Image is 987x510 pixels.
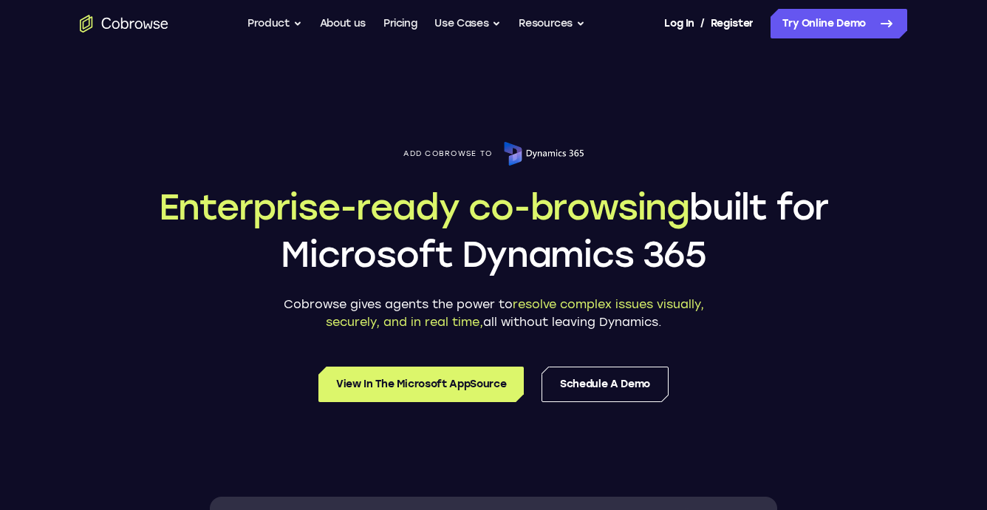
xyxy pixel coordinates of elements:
p: Cobrowse gives agents the power to all without leaving Dynamics. [272,296,715,331]
a: Try Online Demo [771,9,907,38]
a: Pricing [383,9,417,38]
a: Schedule a Demo [542,367,669,402]
button: Use Cases [434,9,501,38]
span: resolve complex issues visually, securely, and in real time, [326,297,704,329]
h1: built for Microsoft Dynamics 365 [80,183,907,278]
span: / [700,15,705,33]
a: About us [320,9,366,38]
span: Add Cobrowse to [403,149,492,158]
a: Go to the home page [80,15,168,33]
span: Enterprise-ready co-browsing [159,186,689,228]
a: View in the Microsoft AppSource [318,367,524,402]
a: Register [711,9,754,38]
a: Log In [664,9,694,38]
img: Microsoft Dynamics 365 logo [504,142,584,166]
button: Resources [519,9,585,38]
button: Product [247,9,302,38]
